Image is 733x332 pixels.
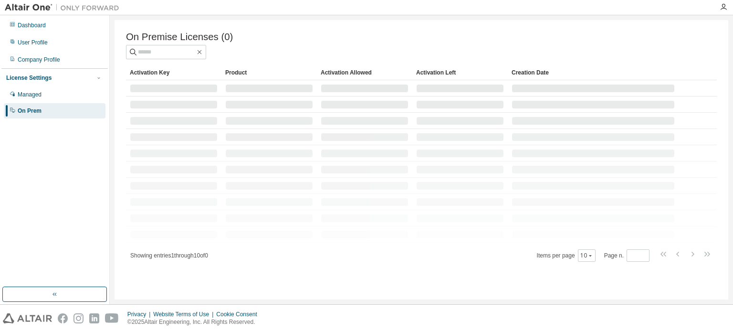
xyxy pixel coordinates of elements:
div: Dashboard [18,21,46,29]
span: Items per page [537,249,596,262]
span: On Premise Licenses (0) [126,32,233,43]
div: Cookie Consent [216,311,262,318]
div: On Prem [18,107,42,115]
div: License Settings [6,74,52,82]
img: instagram.svg [73,313,84,323]
span: Page n. [604,249,649,262]
div: Activation Left [416,65,504,80]
div: Privacy [127,311,153,318]
div: Activation Key [130,65,218,80]
img: youtube.svg [105,313,119,323]
img: facebook.svg [58,313,68,323]
img: Altair One [5,3,124,12]
span: Showing entries 1 through 10 of 0 [130,252,208,259]
div: Managed [18,91,42,98]
div: User Profile [18,39,48,46]
button: 10 [580,252,593,259]
img: altair_logo.svg [3,313,52,323]
div: Creation Date [512,65,675,80]
img: linkedin.svg [89,313,99,323]
p: © 2025 Altair Engineering, Inc. All Rights Reserved. [127,318,263,326]
div: Website Terms of Use [153,311,216,318]
div: Activation Allowed [321,65,408,80]
div: Company Profile [18,56,60,64]
div: Product [225,65,313,80]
